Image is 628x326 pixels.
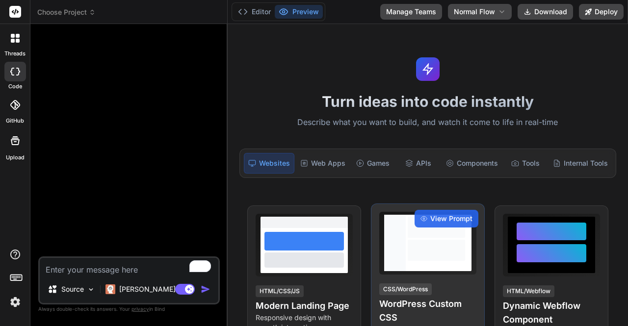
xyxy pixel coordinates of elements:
p: [PERSON_NAME] 4 S.. [119,284,192,294]
h4: Modern Landing Page [256,299,353,313]
h1: Turn ideas into code instantly [234,93,622,110]
div: Tools [504,153,547,174]
p: Source [61,284,84,294]
img: Claude 4 Sonnet [105,284,115,294]
div: HTML/Webflow [503,285,554,297]
div: Websites [244,153,294,174]
div: Games [351,153,394,174]
div: Web Apps [296,153,349,174]
button: Normal Flow [448,4,512,20]
p: Describe what you want to build, and watch it come to life in real-time [234,116,622,129]
span: View Prompt [430,214,472,224]
label: threads [4,50,26,58]
button: Preview [275,5,323,19]
p: Always double-check its answers. Your in Bind [38,304,220,314]
label: Upload [6,153,25,162]
div: HTML/CSS/JS [256,285,304,297]
span: Choose Project [37,7,96,17]
span: Normal Flow [454,7,495,17]
div: CSS/WordPress [379,283,432,295]
textarea: To enrich screen reader interactions, please activate Accessibility in Grammarly extension settings [40,258,218,276]
button: Editor [234,5,275,19]
button: Deploy [579,4,624,20]
span: privacy [131,306,149,312]
button: Manage Teams [380,4,442,20]
label: GitHub [6,117,24,125]
div: Components [442,153,502,174]
img: settings [7,294,24,310]
div: APIs [396,153,440,174]
img: icon [201,284,210,294]
label: code [8,82,22,91]
img: Pick Models [87,285,95,294]
div: Internal Tools [549,153,612,174]
h4: WordPress Custom CSS [379,297,476,325]
button: Download [518,4,573,20]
